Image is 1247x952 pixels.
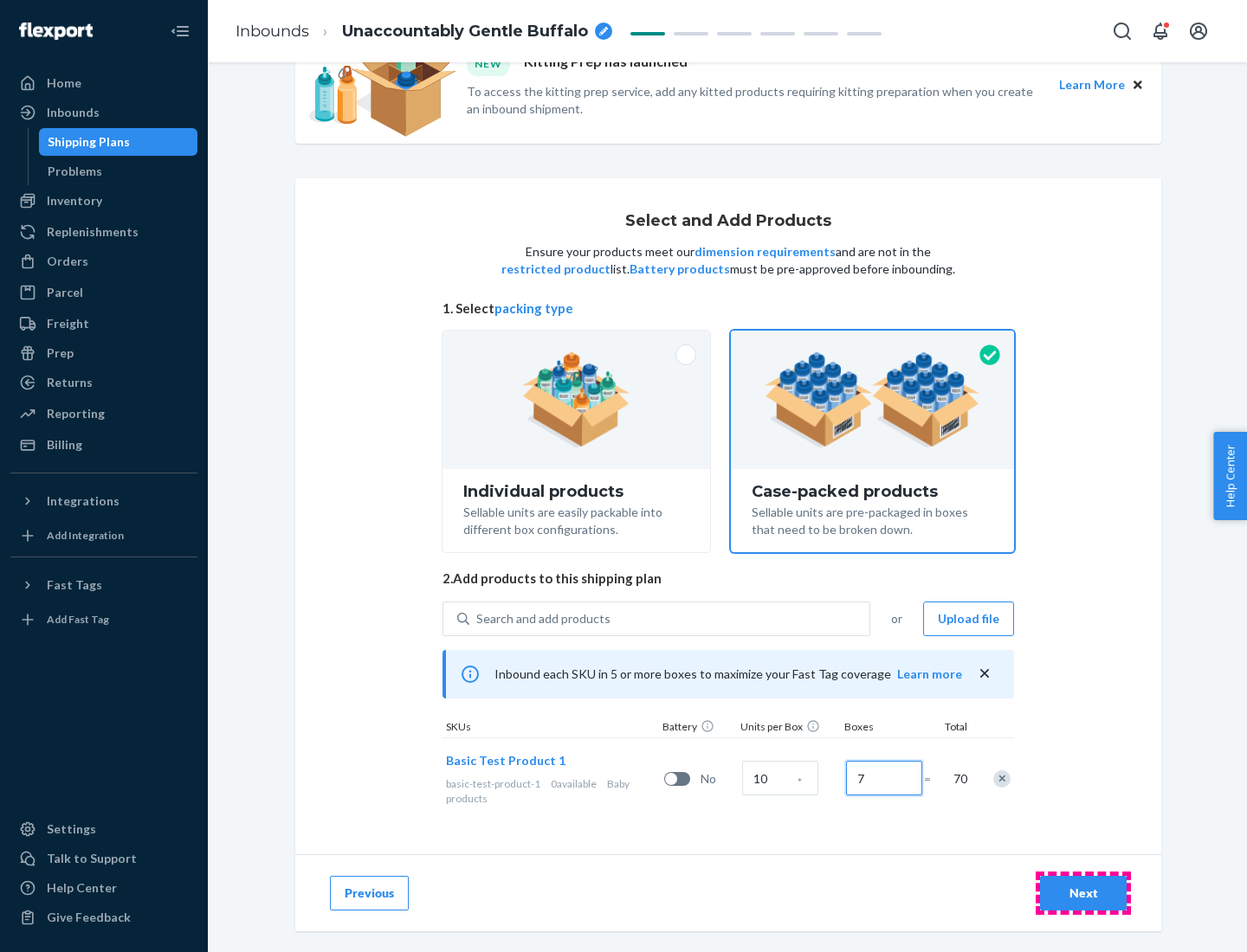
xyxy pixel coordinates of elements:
[47,528,124,543] div: Add Integration
[10,339,197,367] a: Prep
[443,650,1014,698] div: Inbound each SKU in 5 or more boxes to maximize your Fast Tag coverage
[1055,884,1112,902] div: Next
[630,261,730,278] button: Battery products
[443,299,1014,318] span: 1. Select
[463,483,689,500] div: Individual products
[47,850,137,867] div: Talk to Support
[47,253,88,270] div: Orders
[446,753,565,768] span: Basic Test Product 1
[10,815,197,843] a: Settings
[47,820,96,838] div: Settings
[47,223,139,241] div: Replenishments
[765,352,980,447] img: case-pack.59cecea509d18c883b923b81aeac6d0b.png
[500,243,957,278] p: Ensure your products meet our and are not in the list. must be pre-approved before inbounding.
[752,500,993,538] div: Sellable units are pre-packaged in boxes that need to be broken down.
[47,284,83,301] div: Parcel
[950,770,967,788] span: 70
[10,99,197,126] a: Inbounds
[10,874,197,902] a: Help Center
[737,719,841,737] div: Units per Box
[501,261,611,278] button: restricted product
[10,69,197,97] a: Home
[522,352,630,447] img: individual-pack.facf35554cb0f1810c75b2bd6df2d64e.png
[47,436,82,453] div: Billing
[47,879,117,897] div: Help Center
[1143,14,1178,48] button: Open notifications
[752,483,993,500] div: Case-packed products
[467,52,510,75] div: NEW
[443,719,659,737] div: SKUs
[163,14,197,48] button: Close Navigation
[39,128,198,156] a: Shipping Plans
[1040,876,1127,910] button: Next
[1181,14,1216,48] button: Open account menu
[10,310,197,338] a: Freight
[236,22,309,41] a: Inbounds
[446,776,657,806] div: Baby products
[47,315,89,332] div: Freight
[467,83,1043,118] p: To access the kitting prep service, add any kitted products requiring kitting preparation when yo...
[39,158,198,185] a: Problems
[47,74,81,92] div: Home
[10,187,197,215] a: Inventory
[659,719,737,737] div: Battery
[1213,432,1247,520] button: Help Center
[10,218,197,246] a: Replenishments
[10,400,197,428] a: Reporting
[19,23,93,40] img: Flexport logo
[10,522,197,550] a: Add Integration
[47,576,102,594] div: Fast Tags
[10,904,197,931] button: Give Feedback
[446,777,540,790] span: basic-test-product-1
[10,431,197,459] a: Billing
[48,163,102,180] div: Problems
[47,344,74,362] div: Prep
[494,299,573,318] button: packing type
[446,752,565,769] button: Basic Test Product 1
[330,876,409,910] button: Previous
[701,770,735,788] span: No
[897,666,962,683] button: Learn more
[10,369,197,396] a: Returns
[10,571,197,599] button: Fast Tags
[10,845,197,872] a: Talk to Support
[463,500,689,538] div: Sellable units are easily packable into different box configurations.
[10,248,197,275] a: Orders
[47,374,93,391] div: Returns
[342,21,588,43] span: Unaccountably Gentle Buffalo
[47,492,120,510] div: Integrations
[551,777,597,790] span: 0 available
[47,612,109,627] div: Add Fast Tag
[846,761,922,795] input: Number of boxes
[891,610,902,627] span: or
[222,6,626,57] ol: breadcrumbs
[976,665,993,683] button: close
[923,601,1014,636] button: Upload file
[47,405,105,422] div: Reporting
[924,770,941,788] span: =
[47,192,102,209] div: Inventory
[927,719,971,737] div: Total
[625,213,831,230] h1: Select and Add Products
[1128,75,1147,94] button: Close
[10,487,197,515] button: Integrations
[48,133,130,151] div: Shipping Plans
[47,104,100,121] div: Inbounds
[47,909,131,926] div: Give Feedback
[841,719,927,737] div: Boxes
[443,569,1014,588] span: 2. Add products to this shipping plan
[524,52,688,75] p: Kitting Prep has launched
[993,770,1011,788] div: Remove Item
[10,606,197,634] a: Add Fast Tag
[10,279,197,306] a: Parcel
[695,243,836,261] button: dimension requirements
[742,761,818,795] input: Case Quantity
[1105,14,1140,48] button: Open Search Box
[476,610,611,627] div: Search and add products
[1059,75,1125,94] button: Learn More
